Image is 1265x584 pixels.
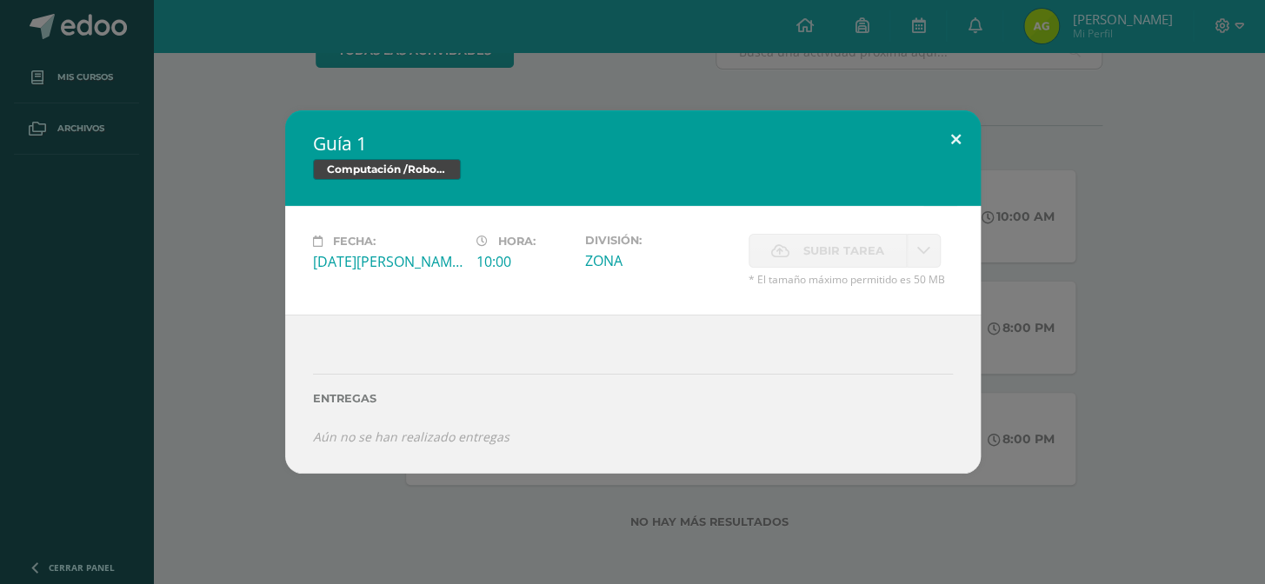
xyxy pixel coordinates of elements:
label: División: [585,234,735,247]
span: Fecha: [333,235,376,248]
span: Hora: [498,235,536,248]
button: Close (Esc) [931,110,981,169]
h2: Guía 1 [313,131,953,156]
label: Entregas [313,392,953,405]
div: [DATE][PERSON_NAME] [313,252,463,271]
span: Subir tarea [803,235,884,267]
span: * El tamaño máximo permitido es 50 MB [749,272,953,287]
div: 10:00 [476,252,571,271]
i: Aún no se han realizado entregas [313,428,509,445]
a: La fecha de entrega ha expirado [907,234,941,268]
div: ZONA [585,251,735,270]
span: Computación /Robotica [313,159,461,180]
label: La fecha de entrega ha expirado [749,234,907,268]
